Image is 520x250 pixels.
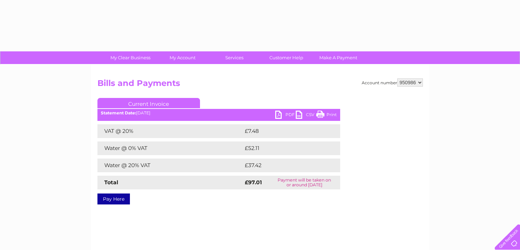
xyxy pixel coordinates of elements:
a: Make A Payment [310,51,366,64]
h2: Bills and Payments [97,78,423,91]
a: Pay Here [97,193,130,204]
td: Water @ 0% VAT [97,141,243,155]
a: PDF [275,111,296,121]
td: Payment will be taken on or around [DATE] [269,176,340,189]
a: Customer Help [258,51,315,64]
a: My Account [154,51,211,64]
a: CSV [296,111,316,121]
div: [DATE] [97,111,340,115]
a: Services [206,51,263,64]
a: My Clear Business [102,51,159,64]
a: Print [316,111,337,121]
td: £37.42 [243,159,326,172]
td: £52.11 [243,141,325,155]
div: Account number [362,78,423,87]
td: Water @ 20% VAT [97,159,243,172]
strong: Total [104,179,118,186]
a: Current Invoice [97,98,200,108]
td: £7.48 [243,124,324,138]
b: Statement Date: [101,110,136,115]
td: VAT @ 20% [97,124,243,138]
strong: £97.01 [245,179,262,186]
